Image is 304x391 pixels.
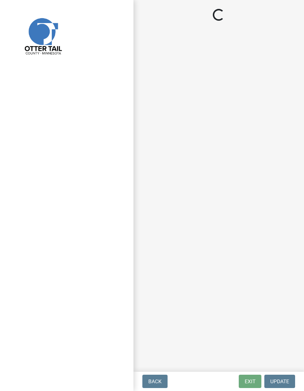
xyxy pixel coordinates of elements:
[239,375,261,388] button: Exit
[148,378,162,384] span: Back
[142,375,168,388] button: Back
[264,375,295,388] button: Update
[270,378,289,384] span: Update
[15,8,70,63] img: Otter Tail County, Minnesota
